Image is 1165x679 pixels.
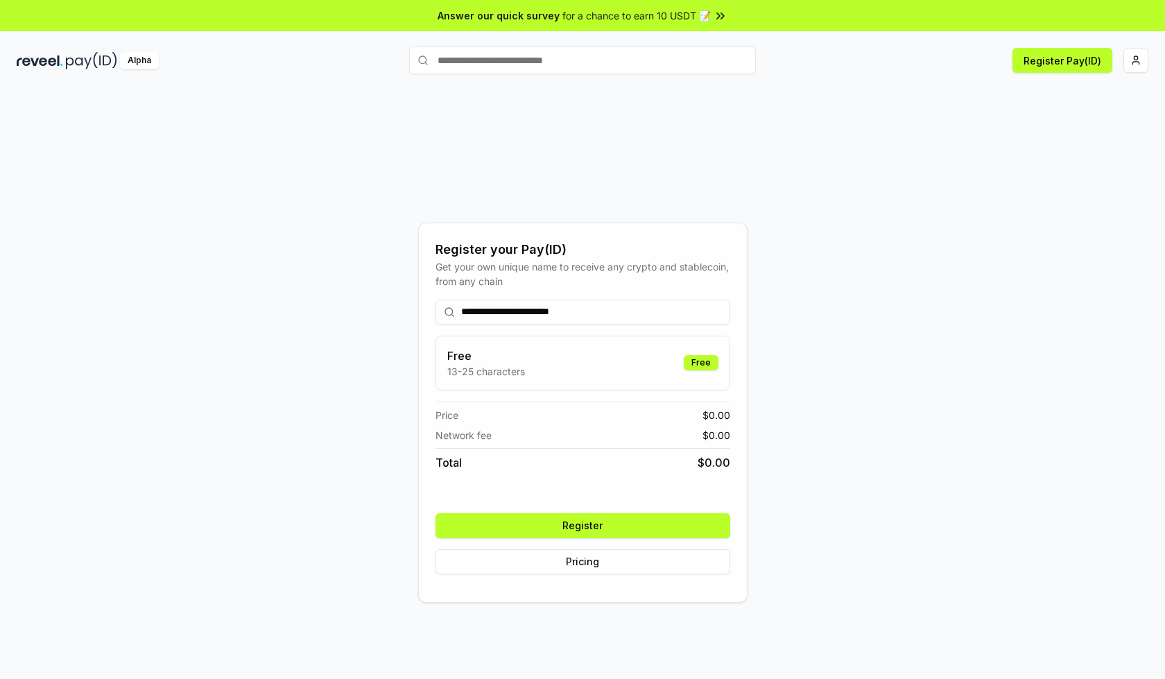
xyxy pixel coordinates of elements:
button: Pricing [435,549,730,574]
div: Free [684,355,718,370]
span: $ 0.00 [698,454,730,471]
div: Alpha [120,52,159,69]
span: Network fee [435,428,492,442]
img: pay_id [66,52,117,69]
span: for a chance to earn 10 USDT 📝 [562,8,711,23]
p: 13-25 characters [447,364,525,379]
div: Get your own unique name to receive any crypto and stablecoin, from any chain [435,259,730,289]
button: Register [435,513,730,538]
img: reveel_dark [17,52,63,69]
span: $ 0.00 [702,408,730,422]
button: Register Pay(ID) [1012,48,1112,73]
span: Answer our quick survey [438,8,560,23]
span: Price [435,408,458,422]
span: Total [435,454,462,471]
div: Register your Pay(ID) [435,240,730,259]
span: $ 0.00 [702,428,730,442]
h3: Free [447,347,525,364]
